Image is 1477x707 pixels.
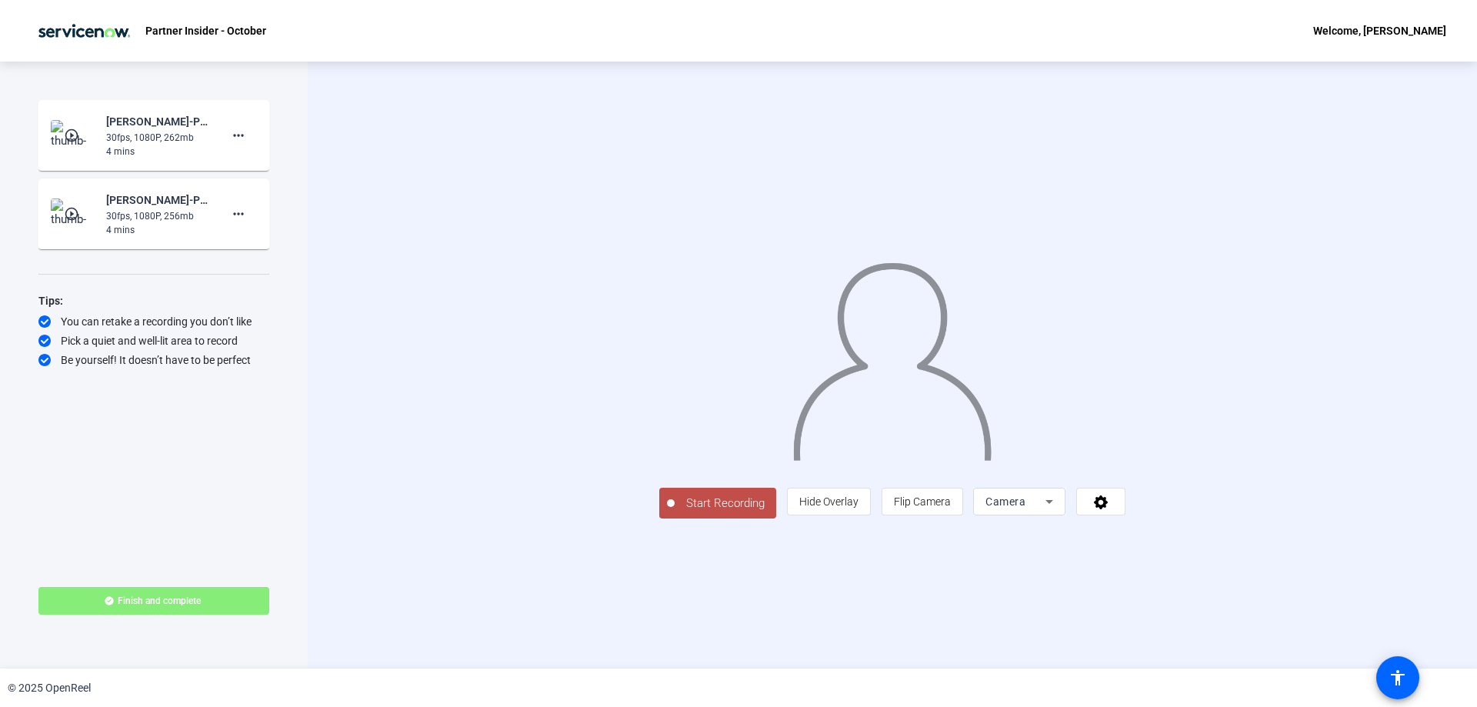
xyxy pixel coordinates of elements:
img: OpenReel logo [31,15,138,46]
button: Flip Camera [882,488,963,515]
mat-icon: more_horiz [229,205,248,223]
button: Hide Overlay [787,488,871,515]
span: Finish and complete [118,595,201,607]
button: Start Recording [659,488,776,519]
mat-icon: more_horiz [229,126,248,145]
div: Welcome, [PERSON_NAME] [1313,22,1446,40]
mat-icon: play_circle_outline [64,128,82,143]
div: 30fps, 1080P, 262mb [106,131,209,145]
div: You can retake a recording you don’t like [38,314,269,329]
img: thumb-nail [51,198,96,229]
div: Be yourself! It doesn’t have to be perfect [38,352,269,368]
mat-icon: accessibility [1389,669,1407,687]
div: 4 mins [106,223,209,237]
span: Camera [985,495,1025,508]
div: [PERSON_NAME]-Partner Insider - October-Partner Insider - October-1759010113994-webcam [106,112,209,131]
div: 4 mins [106,145,209,158]
div: © 2025 OpenReel [8,680,91,696]
p: Partner Insider - October [145,22,266,40]
span: Flip Camera [894,495,951,508]
img: overlay [792,251,993,461]
div: [PERSON_NAME]-Partner Insider - October-Partner Insider - October-1759008835762-webcam [106,191,209,209]
div: Tips: [38,292,269,310]
span: Start Recording [675,495,776,512]
span: Hide Overlay [799,495,859,508]
div: 30fps, 1080P, 256mb [106,209,209,223]
mat-icon: play_circle_outline [64,206,82,222]
img: thumb-nail [51,120,96,151]
div: Pick a quiet and well-lit area to record [38,333,269,348]
button: Finish and complete [38,587,269,615]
